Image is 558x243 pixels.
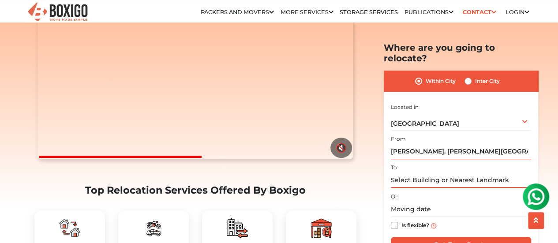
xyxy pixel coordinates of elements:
[384,42,538,64] h2: Where are you going to relocate?
[59,217,80,239] img: boxigo_packers_and_movers_plan
[311,217,332,239] img: boxigo_packers_and_movers_plan
[391,135,406,143] label: From
[340,9,398,15] a: Storage Services
[143,217,164,239] img: boxigo_packers_and_movers_plan
[227,217,248,239] img: boxigo_packers_and_movers_plan
[475,76,500,86] label: Inter City
[528,212,544,229] button: scroll up
[281,9,333,15] a: More services
[426,76,456,86] label: Within City
[34,184,356,196] h2: Top Relocation Services Offered By Boxigo
[401,220,429,229] label: Is flexible?
[391,193,399,201] label: On
[330,138,352,158] button: 🔇
[201,9,274,15] a: Packers and Movers
[391,164,397,172] label: To
[9,9,26,26] img: whatsapp-icon.svg
[391,103,419,111] label: Located in
[391,120,459,127] span: [GEOGRAPHIC_DATA]
[37,2,353,160] video: Your browser does not support the video tag.
[404,9,453,15] a: Publications
[391,202,531,217] input: Moving date
[391,172,531,188] input: Select Building or Nearest Landmark
[460,5,499,19] a: Contact
[27,1,89,23] img: Boxigo
[505,9,529,15] a: Login
[431,223,436,228] img: info
[391,144,531,159] input: Select Building or Nearest Landmark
